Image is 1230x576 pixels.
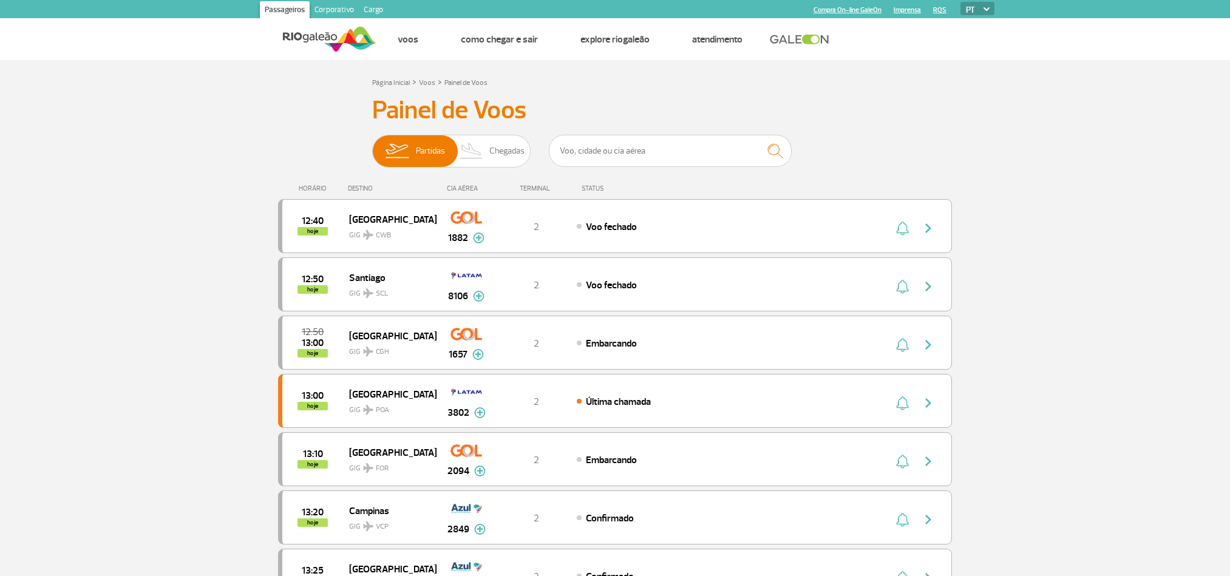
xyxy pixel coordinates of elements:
a: Página Inicial [372,78,410,87]
a: Painel de Voos [444,78,488,87]
span: 1882 [448,231,468,245]
input: Voo, cidade ou cia aérea [549,135,792,167]
a: Compra On-line GaleOn [814,6,882,14]
span: POA [376,405,389,416]
span: Confirmado [586,512,634,524]
span: 2025-09-28 13:00:00 [302,391,324,400]
span: 2025-09-28 13:25:00 [302,566,324,575]
img: destiny_airplane.svg [363,463,373,473]
span: [GEOGRAPHIC_DATA] [349,211,427,227]
span: CWB [376,230,391,241]
span: Última chamada [586,396,651,408]
img: mais-info-painel-voo.svg [474,524,486,535]
span: Voo fechado [586,221,637,233]
span: GIG [349,515,427,532]
span: hoje [297,349,328,357]
img: mais-info-painel-voo.svg [473,232,484,243]
img: seta-direita-painel-voo.svg [921,279,936,294]
a: Voos [398,33,418,46]
span: 2 [534,512,539,524]
a: > [438,75,442,89]
img: seta-direita-painel-voo.svg [921,454,936,469]
img: destiny_airplane.svg [363,288,373,298]
span: 3802 [447,405,469,420]
img: destiny_airplane.svg [363,405,373,415]
span: GIG [349,223,427,241]
img: slider-embarque [378,135,416,167]
div: STATUS [576,185,674,192]
a: Imprensa [894,6,921,14]
span: 2025-09-28 13:10:00 [303,450,323,458]
a: Explore RIOgaleão [580,33,650,46]
a: RQS [933,6,946,14]
a: Corporativo [310,1,359,21]
span: SCL [376,288,388,299]
img: mais-info-painel-voo.svg [472,349,484,360]
a: Voos [419,78,435,87]
span: Partidas [416,135,445,167]
img: seta-direita-painel-voo.svg [921,396,936,410]
span: hoje [297,518,328,527]
a: > [412,75,416,89]
span: 2025-09-28 13:00:00 [302,339,324,347]
span: Chegadas [489,135,525,167]
span: hoje [297,285,328,294]
img: seta-direita-painel-voo.svg [921,337,936,352]
span: 2 [534,279,539,291]
a: Cargo [359,1,388,21]
span: VCP [376,521,389,532]
h3: Painel de Voos [372,95,858,126]
span: 2 [534,221,539,233]
a: Atendimento [692,33,742,46]
img: seta-direita-painel-voo.svg [921,512,936,527]
span: GIG [349,282,427,299]
span: 8106 [448,289,468,303]
span: 2 [534,454,539,466]
span: 2 [534,396,539,408]
img: mais-info-painel-voo.svg [473,291,484,302]
img: destiny_airplane.svg [363,521,373,531]
img: sino-painel-voo.svg [896,337,909,352]
span: hoje [297,227,328,235]
span: 2025-09-28 12:40:00 [302,217,324,225]
span: [GEOGRAPHIC_DATA] [349,444,427,460]
div: DESTINO [348,185,437,192]
img: sino-painel-voo.svg [896,396,909,410]
img: sino-painel-voo.svg [896,512,909,527]
span: [GEOGRAPHIC_DATA] [349,328,427,344]
img: sino-painel-voo.svg [896,454,909,469]
div: HORÁRIO [282,185,348,192]
span: 2025-09-28 13:20:00 [302,508,324,517]
img: destiny_airplane.svg [363,230,373,240]
span: GIG [349,398,427,416]
img: seta-direita-painel-voo.svg [921,221,936,235]
span: Embarcando [586,337,637,350]
span: Campinas [349,503,427,518]
span: FOR [376,463,389,474]
span: 2025-09-28 12:50:00 [302,328,324,336]
a: Passageiros [260,1,310,21]
span: Embarcando [586,454,637,466]
a: Como chegar e sair [461,33,538,46]
span: hoje [297,460,328,469]
span: Voo fechado [586,279,637,291]
span: GIG [349,456,427,474]
img: sino-painel-voo.svg [896,221,909,235]
span: 2094 [447,464,469,478]
div: TERMINAL [497,185,576,192]
span: 2849 [447,522,469,537]
img: sino-painel-voo.svg [896,279,909,294]
img: mais-info-painel-voo.svg [474,407,486,418]
span: Santiago [349,269,427,285]
span: [GEOGRAPHIC_DATA] [349,386,427,402]
span: CGH [376,347,389,357]
span: 2 [534,337,539,350]
span: 2025-09-28 12:50:00 [302,275,324,283]
span: GIG [349,340,427,357]
img: mais-info-painel-voo.svg [474,466,486,476]
span: 1657 [449,347,467,362]
img: destiny_airplane.svg [363,347,373,356]
span: hoje [297,402,328,410]
div: CIA AÉREA [436,185,497,192]
img: slider-desembarque [454,135,489,167]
